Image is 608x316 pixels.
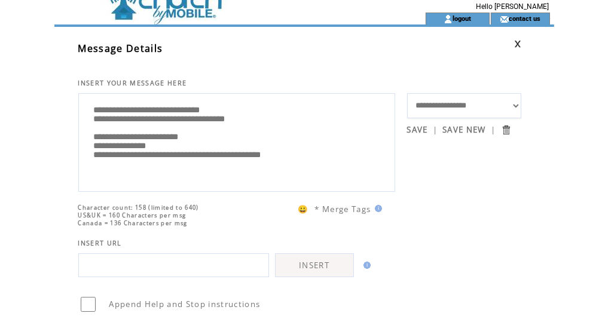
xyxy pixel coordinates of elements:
a: logout [453,14,471,22]
span: Hello [PERSON_NAME] [476,2,549,11]
a: contact us [509,14,540,22]
span: Append Help and Stop instructions [109,299,261,309]
span: US&UK = 160 Characters per msg [78,211,187,219]
span: Character count: 158 (limited to 640) [78,204,199,211]
img: help.gif [360,262,371,269]
span: Message Details [78,42,163,55]
span: 😀 [298,204,308,214]
span: INSERT YOUR MESSAGE HERE [78,79,187,87]
span: * Merge Tags [315,204,371,214]
a: INSERT [275,253,354,277]
a: SAVE NEW [442,124,486,135]
span: Canada = 136 Characters per msg [78,219,188,227]
img: help.gif [371,205,382,212]
img: contact_us_icon.gif [500,14,509,24]
img: account_icon.gif [444,14,453,24]
span: | [433,124,438,135]
span: | [491,124,496,135]
input: Submit [500,124,512,136]
span: INSERT URL [78,239,122,247]
a: SAVE [407,124,428,135]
